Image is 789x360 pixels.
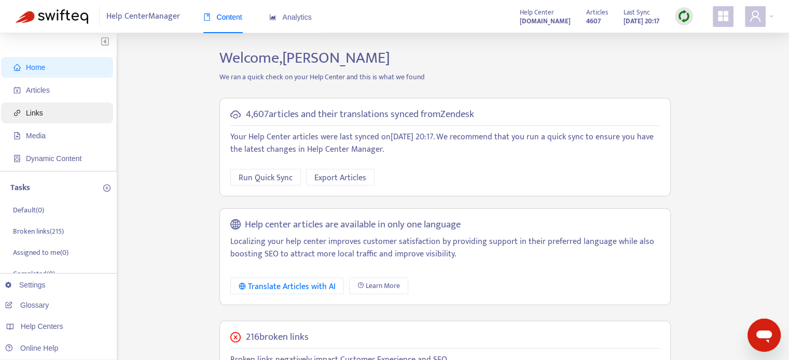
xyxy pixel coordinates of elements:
a: Online Help [5,344,58,352]
div: Translate Articles with AI [239,280,336,293]
img: Swifteq [16,9,88,24]
span: area-chart [269,13,276,21]
span: Media [26,132,46,140]
h5: 4,607 articles and their translations synced from Zendesk [246,109,474,121]
span: Export Articles [314,171,366,184]
span: appstore [717,10,729,22]
button: Export Articles [306,169,375,185]
span: cloud-sync [230,109,241,120]
button: Translate Articles with AI [230,278,344,294]
strong: [DATE] 20:17 [624,16,659,27]
span: global [230,219,241,231]
span: Articles [26,86,50,94]
p: Your Help Center articles were last synced on [DATE] 20:17 . We recommend that you run a quick sy... [230,131,660,156]
span: Help Centers [21,322,63,330]
span: Content [203,13,242,21]
iframe: Button to launch messaging window [748,319,781,352]
a: [DOMAIN_NAME] [520,15,571,27]
p: We ran a quick check on your Help Center and this is what we found [212,71,679,82]
span: Last Sync [624,7,650,18]
strong: [DOMAIN_NAME] [520,16,571,27]
p: Default ( 0 ) [13,205,44,215]
span: Run Quick Sync [239,171,293,184]
span: Links [26,109,43,117]
p: Completed ( 0 ) [13,268,55,279]
a: Glossary [5,301,49,309]
p: Assigned to me ( 0 ) [13,247,68,258]
a: Learn More [349,278,408,294]
span: link [13,109,21,117]
span: home [13,64,21,71]
span: Learn More [366,280,400,292]
strong: 4607 [586,16,601,27]
span: book [203,13,211,21]
p: Localizing your help center improves customer satisfaction by providing support in their preferre... [230,236,660,261]
span: close-circle [230,332,241,342]
span: user [749,10,762,22]
span: Welcome, [PERSON_NAME] [219,45,390,71]
span: Dynamic Content [26,154,81,163]
h5: 216 broken links [246,332,309,343]
span: Help Center [520,7,554,18]
p: Broken links ( 215 ) [13,226,64,237]
p: Tasks [10,182,30,194]
span: container [13,155,21,162]
img: sync.dc5367851b00ba804db3.png [677,10,690,23]
span: plus-circle [103,184,110,192]
span: Articles [586,7,608,18]
h5: Help center articles are available in only one language [245,219,461,231]
span: Analytics [269,13,312,21]
span: Home [26,63,45,71]
span: account-book [13,87,21,94]
button: Run Quick Sync [230,169,301,185]
span: file-image [13,132,21,139]
a: Settings [5,281,46,289]
span: Help Center Manager [106,7,180,26]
